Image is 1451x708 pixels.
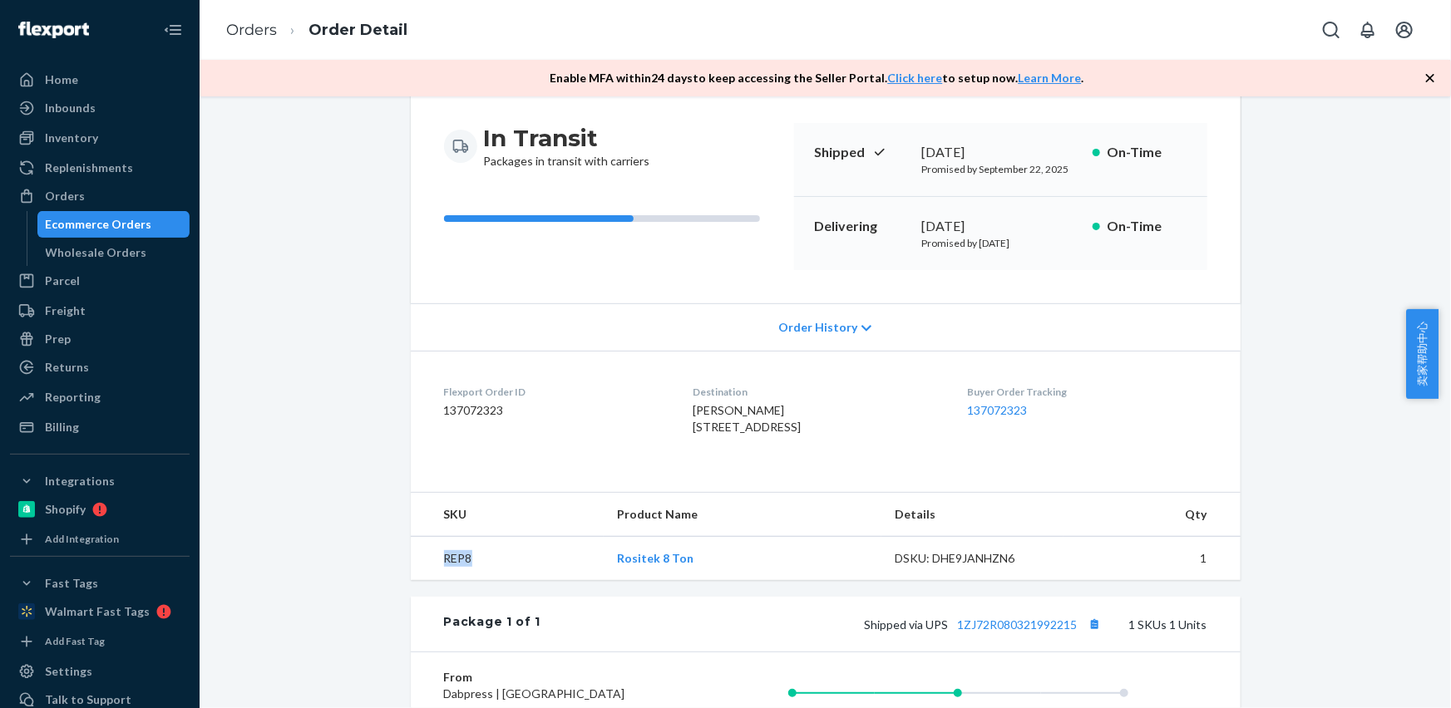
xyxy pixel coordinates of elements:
a: Reporting [10,384,190,411]
div: Parcel [45,273,80,289]
p: On-Time [1107,143,1187,162]
dt: Flexport Order ID [444,385,666,399]
button: Fast Tags [10,570,190,597]
a: Walmart Fast Tags [10,598,190,625]
p: Delivering [814,217,909,236]
a: Shopify [10,496,190,523]
div: Ecommerce Orders [46,216,152,233]
td: REP8 [411,537,605,581]
dd: 137072323 [444,402,666,419]
th: Product Name [604,493,881,537]
button: Copy tracking number [1084,613,1106,635]
a: Returns [10,354,190,381]
dt: Buyer Order Tracking [967,385,1207,399]
div: Inbounds [45,100,96,116]
p: Shipped [814,143,909,162]
ol: breadcrumbs [213,6,421,55]
a: Click here [888,71,943,85]
div: Prep [45,331,71,347]
div: Package 1 of 1 [444,613,541,635]
td: 1 [1064,537,1240,581]
a: Inbounds [10,95,190,121]
div: Add Integration [45,532,119,546]
th: Qty [1064,493,1240,537]
a: Prep [10,326,190,352]
div: Wholesale Orders [46,244,147,261]
a: Order Detail [308,21,407,39]
a: Home [10,66,190,93]
div: Home [45,71,78,88]
button: Integrations [10,468,190,494]
div: [DATE] [922,143,1079,162]
button: Open notifications [1351,13,1384,47]
button: Open Search Box [1315,13,1348,47]
dt: Destination [693,385,940,399]
p: Enable MFA within 24 days to keep accessing the Seller Portal. to setup now. . [550,70,1084,86]
span: Dabpress | [GEOGRAPHIC_DATA] [444,686,625,701]
div: Orders [45,188,85,204]
dt: From [444,669,643,686]
button: Close Navigation [156,13,190,47]
th: SKU [411,493,605,537]
a: Inventory [10,125,190,151]
button: 卖家帮助中心 [1406,309,1439,399]
div: Inventory [45,130,98,146]
a: Add Integration [10,529,190,549]
span: [PERSON_NAME] [STREET_ADDRESS] [693,403,801,434]
div: Walmart Fast Tags [45,603,150,620]
div: DSKU: DHE9JANHZN6 [895,550,1051,567]
div: Fast Tags [45,575,98,592]
div: Freight [45,302,86,319]
a: Learn More [1019,71,1082,85]
a: Wholesale Orders [37,239,190,266]
div: [DATE] [922,217,1079,236]
a: Ecommerce Orders [37,211,190,238]
div: Returns [45,359,89,376]
div: Settings [45,663,92,680]
p: On-Time [1107,217,1187,236]
div: Packages in transit with carriers [484,123,650,170]
div: Add Fast Tag [45,634,105,648]
a: Parcel [10,268,190,294]
div: Reporting [45,389,101,406]
a: Replenishments [10,155,190,181]
span: Shipped via UPS [865,617,1106,632]
p: Promised by September 22, 2025 [922,162,1079,176]
p: Promised by [DATE] [922,236,1079,250]
a: Freight [10,297,190,324]
img: Flexport logo [18,22,89,38]
a: Orders [10,183,190,209]
a: 1ZJ72R080321992215 [958,617,1078,632]
div: Talk to Support [45,691,131,708]
a: Billing [10,414,190,440]
div: Billing [45,419,79,435]
a: 137072323 [967,403,1027,417]
h3: In Transit [484,123,650,153]
a: Orders [226,21,277,39]
span: Order History [778,319,857,336]
a: Rositek 8 Ton [617,551,693,565]
div: Replenishments [45,160,133,176]
a: Settings [10,658,190,685]
div: Integrations [45,473,115,489]
div: Shopify [45,501,86,518]
a: Add Fast Tag [10,632,190,651]
div: 1 SKUs 1 Units [540,613,1207,635]
button: Open account menu [1388,13,1421,47]
th: Details [881,493,1064,537]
